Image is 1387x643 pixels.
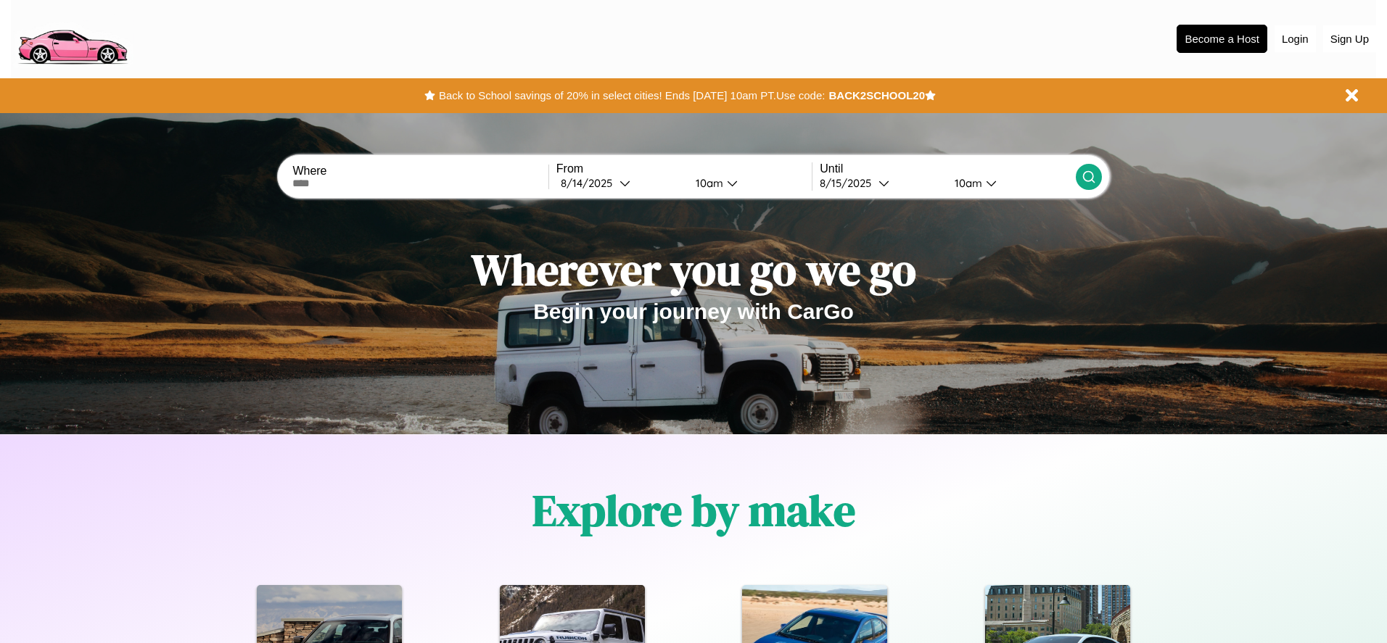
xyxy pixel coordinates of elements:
div: 10am [947,176,986,190]
button: 10am [943,175,1075,191]
button: 10am [684,175,812,191]
button: Login [1275,25,1316,52]
div: 10am [688,176,727,190]
button: 8/14/2025 [556,175,684,191]
label: Where [292,165,548,178]
h1: Explore by make [532,481,855,540]
div: 8 / 14 / 2025 [561,176,620,190]
label: From [556,162,812,175]
button: Become a Host [1177,25,1267,53]
label: Until [820,162,1075,175]
button: Sign Up [1323,25,1376,52]
b: BACK2SCHOOL20 [828,89,925,101]
button: Back to School savings of 20% in select cities! Ends [DATE] 10am PT.Use code: [435,86,828,106]
img: logo [11,7,133,68]
div: 8 / 15 / 2025 [820,176,878,190]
